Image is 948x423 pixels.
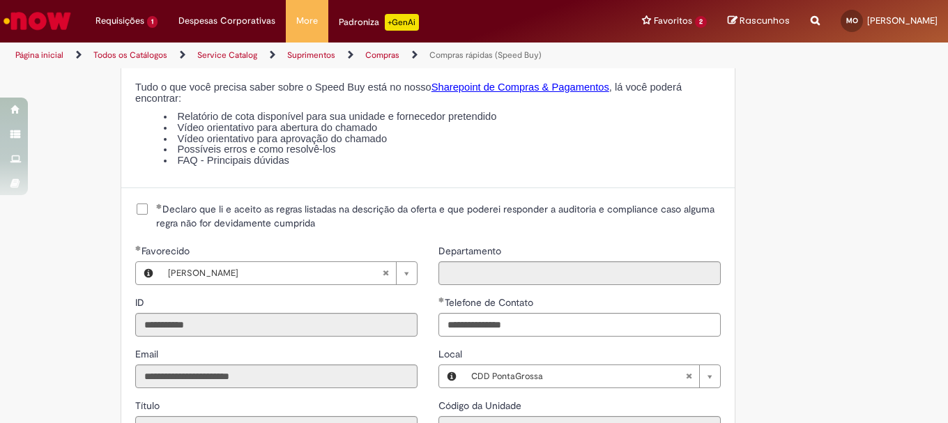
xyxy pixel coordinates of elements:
[464,365,720,387] a: CDD PontaGrossaLimpar campo Local
[135,295,147,309] label: Somente leitura - ID
[135,296,147,309] span: Somente leitura - ID
[135,348,161,360] span: Somente leitura - Email
[135,245,142,251] span: Obrigatório Preenchido
[163,144,721,155] li: Possíveis erros e como resolvê-los
[135,399,162,413] label: Somente leitura - Título
[136,262,161,284] button: Favorecido, Visualizar este registro Mario Domingues De Oliveira
[438,399,524,412] span: Somente leitura - Código da Unidade
[385,14,419,31] p: +GenAi
[445,296,536,309] span: Telefone de Contato
[365,49,399,61] a: Compras
[156,203,162,209] span: Obrigatório Preenchido
[135,399,162,412] span: Somente leitura - Título
[135,347,161,361] label: Somente leitura - Email
[439,365,464,387] button: Local, Visualizar este registro CDD PontaGrossa
[93,49,167,61] a: Todos os Catálogos
[95,14,144,28] span: Requisições
[438,348,465,360] span: Local
[156,202,721,230] span: Declaro que li e aceito as regras listadas na descrição da oferta e que poderei responder a audit...
[147,16,158,28] span: 1
[287,49,335,61] a: Suprimentos
[1,7,73,35] img: ServiceNow
[438,399,524,413] label: Somente leitura - Código da Unidade
[438,261,721,285] input: Departamento
[161,262,417,284] a: [PERSON_NAME]Limpar campo Favorecido
[339,14,419,31] div: Padroniza
[135,364,418,388] input: Email
[375,262,396,284] abbr: Limpar campo Favorecido
[142,245,192,257] span: Necessários - Favorecido
[178,14,275,28] span: Despesas Corporativas
[740,14,790,27] span: Rascunhos
[168,262,382,284] span: [PERSON_NAME]
[163,111,721,123] li: Relatório de cota disponível para sua unidade e fornecedor pretendido
[438,297,445,302] span: Obrigatório Preenchido
[135,82,721,104] p: Tudo o que você precisa saber sobre o Speed Buy está no nosso , lá você poderá encontrar:
[197,49,257,61] a: Service Catalog
[163,123,721,134] li: Vídeo orientativo para abertura do chamado
[728,15,790,28] a: Rascunhos
[867,15,938,26] span: [PERSON_NAME]
[438,244,504,258] label: Somente leitura - Departamento
[471,365,685,387] span: CDD PontaGrossa
[429,49,542,61] a: Compras rápidas (Speed Buy)
[431,82,609,93] a: Sharepoint de Compras & Pagamentos
[163,155,721,167] li: FAQ - Principais dúvidas
[15,49,63,61] a: Página inicial
[438,245,504,257] span: Somente leitura - Departamento
[654,14,692,28] span: Favoritos
[135,313,418,337] input: ID
[10,43,622,68] ul: Trilhas de página
[846,16,858,25] span: MO
[163,134,721,145] li: Vídeo orientativo para aprovação do chamado
[695,16,707,28] span: 2
[678,365,699,387] abbr: Limpar campo Local
[296,14,318,28] span: More
[438,313,721,337] input: Telefone de Contato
